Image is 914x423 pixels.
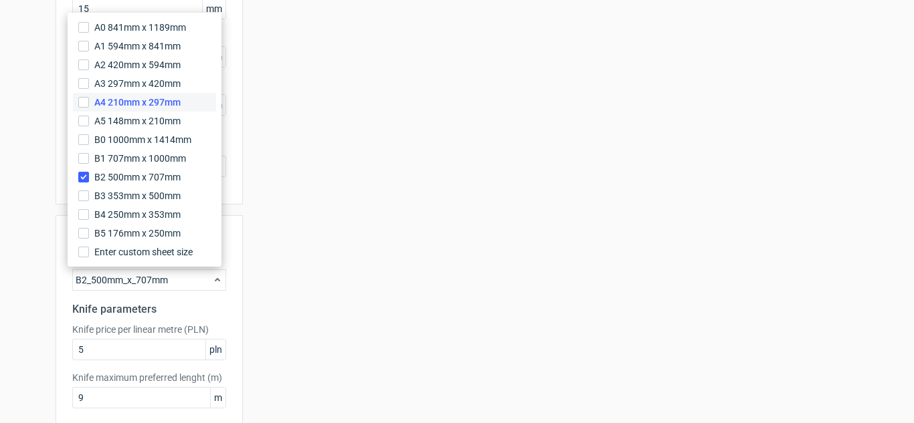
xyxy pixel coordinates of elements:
span: A2 420mm x 594mm [94,58,181,72]
span: A0 841mm x 1189mm [94,21,186,34]
span: B3 353mm x 500mm [94,189,181,202]
span: A1 594mm x 841mm [94,39,181,53]
label: Knife price per linear metre (PLN) [72,323,226,336]
span: A4 210mm x 297mm [94,96,181,109]
span: B0 1000mm x 1414mm [94,133,191,146]
span: B5 176mm x 250mm [94,227,181,240]
span: A5 148mm x 210mm [94,114,181,128]
h2: Knife parameters [72,301,226,317]
span: B1 707mm x 1000mm [94,152,186,165]
span: m [210,388,225,408]
span: Enter custom sheet size [94,245,193,259]
span: A3 297mm x 420mm [94,77,181,90]
span: B2 500mm x 707mm [94,170,181,184]
div: B2_500mm_x_707mm [72,269,226,291]
span: pln [205,339,225,360]
span: B4 250mm x 353mm [94,208,181,221]
label: Knife maximum preferred lenght (m) [72,371,226,384]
